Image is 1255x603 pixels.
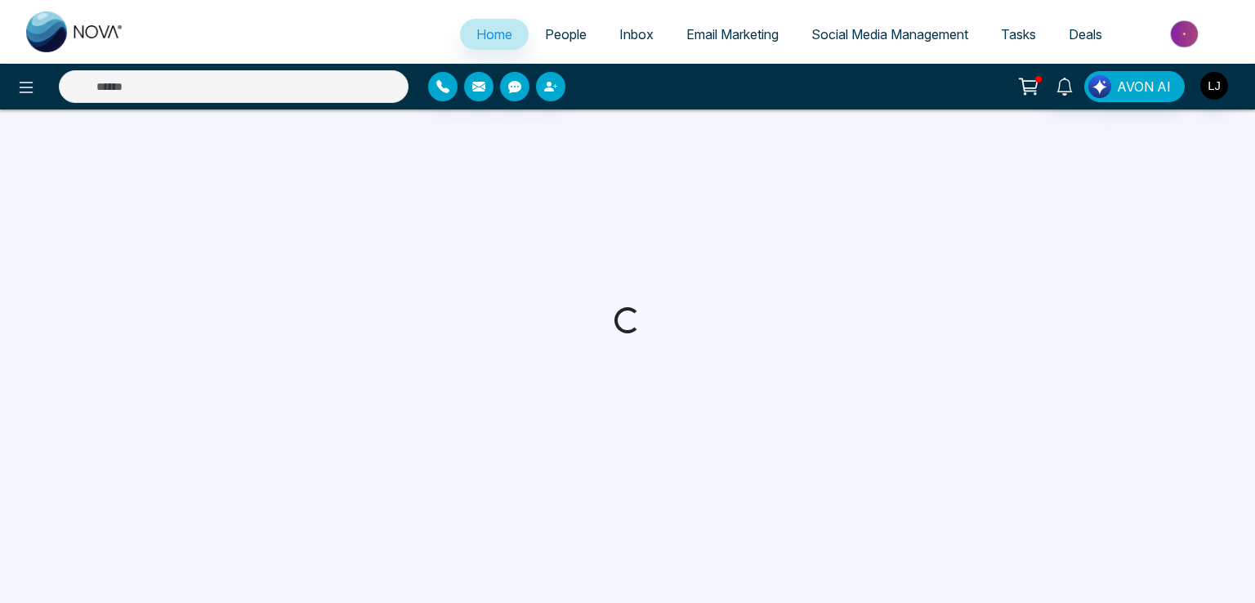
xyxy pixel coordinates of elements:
[1088,75,1111,98] img: Lead Flow
[1069,26,1102,42] span: Deals
[603,19,670,50] a: Inbox
[476,26,512,42] span: Home
[460,19,529,50] a: Home
[1052,19,1119,50] a: Deals
[619,26,654,42] span: Inbox
[1127,16,1245,52] img: Market-place.gif
[26,11,124,52] img: Nova CRM Logo
[1117,77,1171,96] span: AVON AI
[670,19,795,50] a: Email Marketing
[1001,26,1036,42] span: Tasks
[811,26,968,42] span: Social Media Management
[1200,72,1228,100] img: User Avatar
[686,26,779,42] span: Email Marketing
[1084,71,1185,102] button: AVON AI
[529,19,603,50] a: People
[795,19,985,50] a: Social Media Management
[545,26,587,42] span: People
[985,19,1052,50] a: Tasks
